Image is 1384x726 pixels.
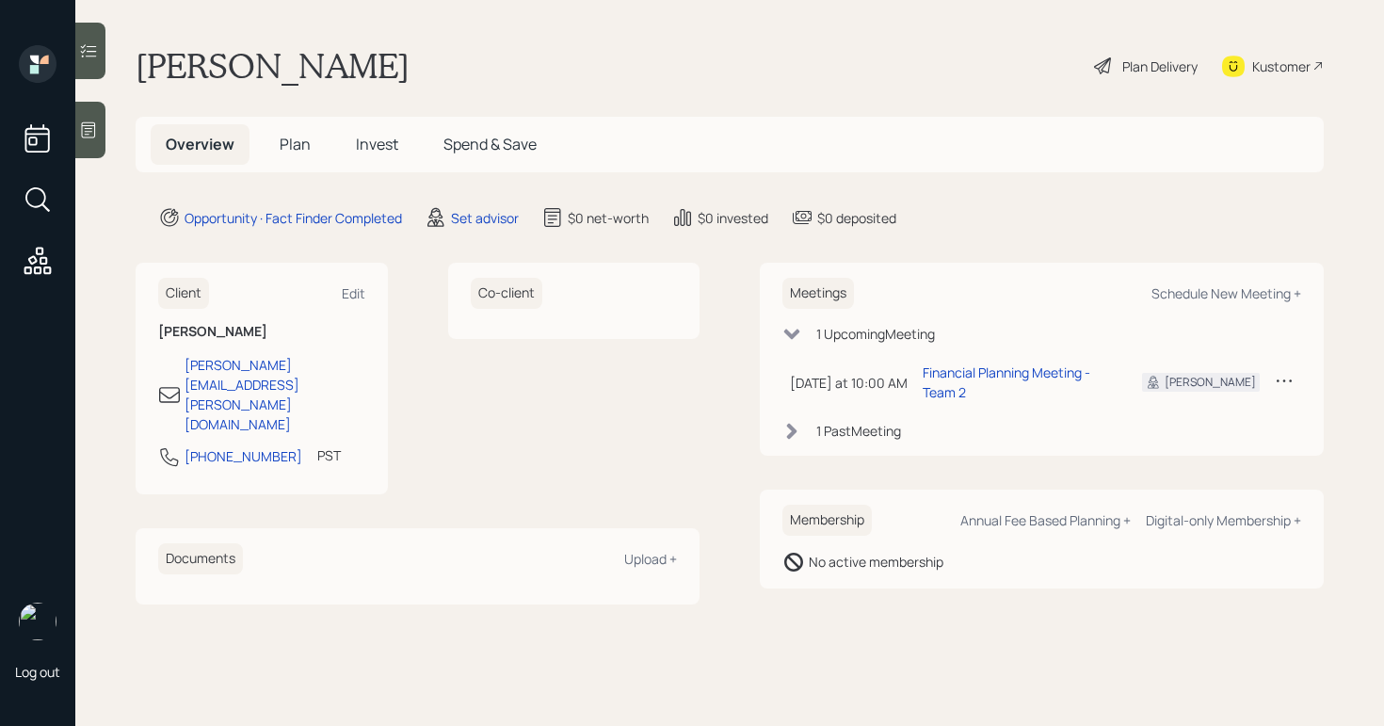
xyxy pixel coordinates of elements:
[624,550,677,568] div: Upload +
[356,134,398,154] span: Invest
[790,373,908,393] div: [DATE] at 10:00 AM
[816,324,935,344] div: 1 Upcoming Meeting
[443,134,537,154] span: Spend & Save
[960,511,1131,529] div: Annual Fee Based Planning +
[698,208,768,228] div: $0 invested
[568,208,649,228] div: $0 net-worth
[185,208,402,228] div: Opportunity · Fact Finder Completed
[809,552,943,572] div: No active membership
[317,445,341,465] div: PST
[158,543,243,574] h6: Documents
[1165,374,1256,391] div: [PERSON_NAME]
[136,45,410,87] h1: [PERSON_NAME]
[280,134,311,154] span: Plan
[782,505,872,536] h6: Membership
[158,278,209,309] h6: Client
[1252,56,1311,76] div: Kustomer
[1151,284,1301,302] div: Schedule New Meeting +
[817,208,896,228] div: $0 deposited
[19,603,56,640] img: aleksandra-headshot.png
[342,284,365,302] div: Edit
[923,363,1112,402] div: Financial Planning Meeting - Team 2
[15,663,60,681] div: Log out
[185,355,365,434] div: [PERSON_NAME][EMAIL_ADDRESS][PERSON_NAME][DOMAIN_NAME]
[782,278,854,309] h6: Meetings
[185,446,302,466] div: [PHONE_NUMBER]
[451,208,519,228] div: Set advisor
[1122,56,1198,76] div: Plan Delivery
[816,421,901,441] div: 1 Past Meeting
[471,278,542,309] h6: Co-client
[166,134,234,154] span: Overview
[158,324,365,340] h6: [PERSON_NAME]
[1146,511,1301,529] div: Digital-only Membership +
